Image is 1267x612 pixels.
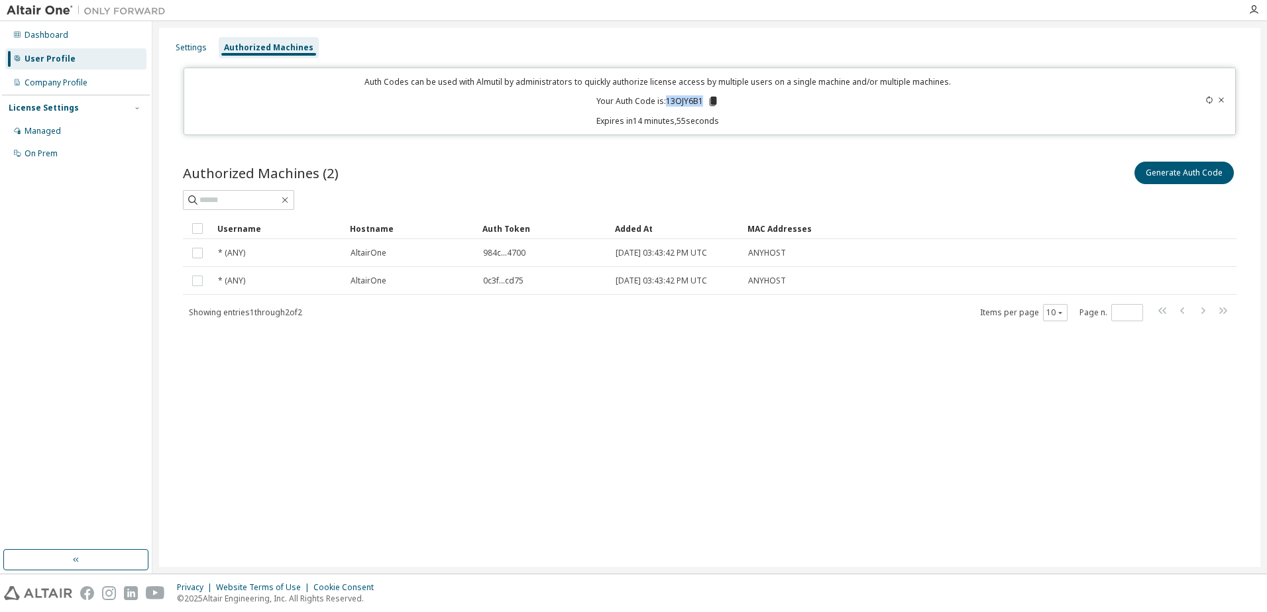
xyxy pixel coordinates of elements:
div: Auth Token [482,218,604,239]
span: * (ANY) [218,276,245,286]
div: Settings [176,42,207,53]
div: Website Terms of Use [216,582,313,593]
span: 0c3f...cd75 [483,276,523,286]
div: Hostname [350,218,472,239]
p: Your Auth Code is: 13OJY6B1 [596,95,719,107]
div: Privacy [177,582,216,593]
div: Added At [615,218,737,239]
img: altair_logo.svg [4,586,72,600]
p: © 2025 Altair Engineering, Inc. All Rights Reserved. [177,593,382,604]
span: ANYHOST [748,248,786,258]
span: * (ANY) [218,248,245,258]
span: 984c...4700 [483,248,525,258]
div: User Profile [25,54,76,64]
span: Authorized Machines (2) [183,164,339,182]
button: 10 [1046,307,1064,318]
span: [DATE] 03:43:42 PM UTC [616,248,707,258]
p: Auth Codes can be used with Almutil by administrators to quickly authorize license access by mult... [192,76,1125,87]
img: facebook.svg [80,586,94,600]
div: Authorized Machines [224,42,313,53]
span: Showing entries 1 through 2 of 2 [189,307,302,318]
div: MAC Addresses [747,218,1097,239]
div: Company Profile [25,77,87,88]
span: [DATE] 03:43:42 PM UTC [616,276,707,286]
div: Cookie Consent [313,582,382,593]
img: linkedin.svg [124,586,138,600]
div: License Settings [9,103,79,113]
span: ANYHOST [748,276,786,286]
span: AltairOne [351,276,386,286]
span: Page n. [1079,304,1143,321]
div: Managed [25,126,61,136]
div: Dashboard [25,30,68,40]
img: instagram.svg [102,586,116,600]
p: Expires in 14 minutes, 55 seconds [192,115,1125,127]
span: Items per page [980,304,1068,321]
img: youtube.svg [146,586,165,600]
img: Altair One [7,4,172,17]
div: Username [217,218,339,239]
div: On Prem [25,148,58,159]
button: Generate Auth Code [1134,162,1234,184]
span: AltairOne [351,248,386,258]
